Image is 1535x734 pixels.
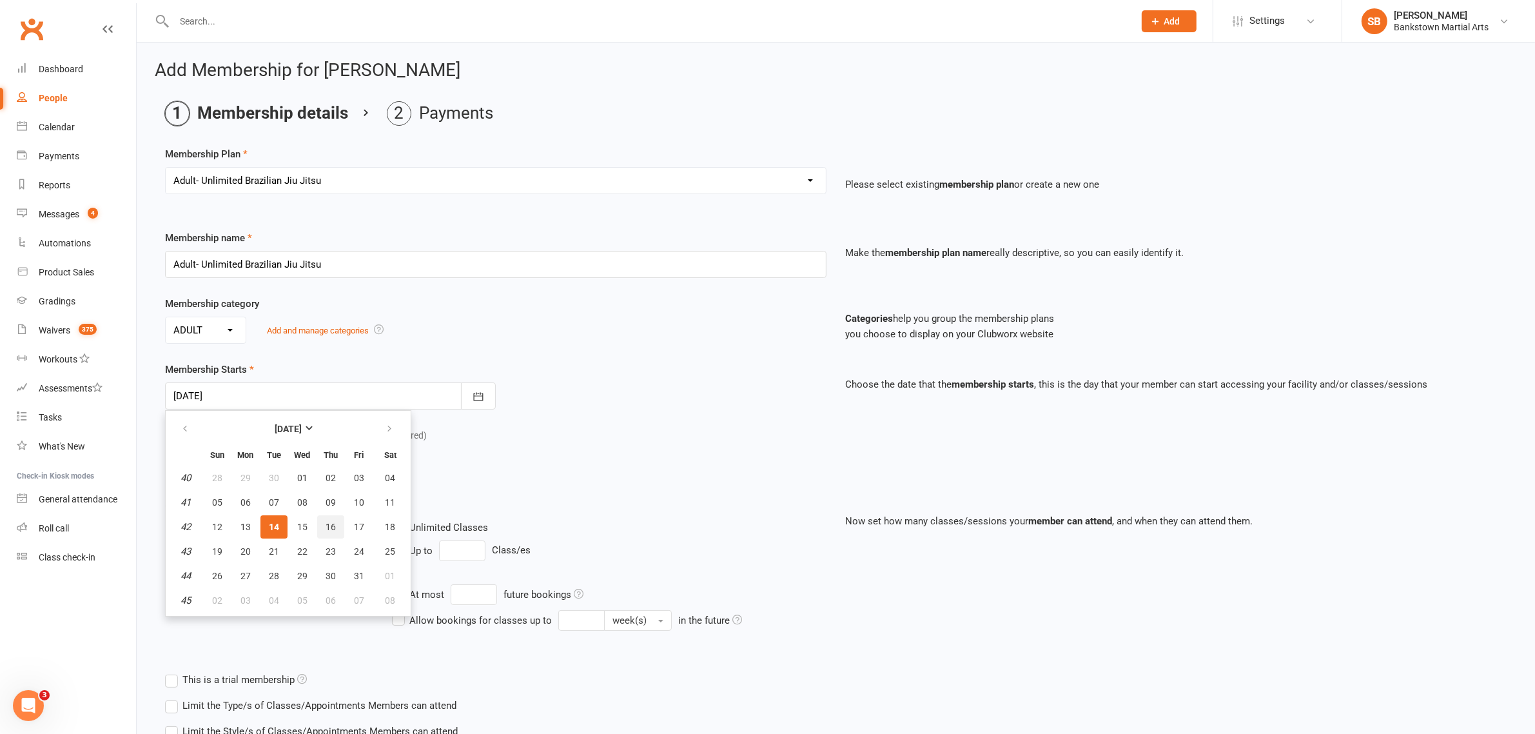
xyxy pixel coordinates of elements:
[165,362,254,377] label: Membership Starts
[39,122,75,132] div: Calendar
[846,377,1507,392] p: Choose the date that the , this is the day that your member can start accessing your facility and...
[269,595,279,606] span: 04
[1362,8,1387,34] div: SB
[269,473,279,483] span: 30
[374,540,407,563] button: 25
[165,251,826,278] input: Enter membership name
[39,325,70,335] div: Waivers
[204,466,231,490] button: 28
[409,613,552,628] div: Allow bookings for classes up to
[240,571,251,581] span: 27
[17,200,136,229] a: Messages 4
[181,497,191,508] em: 41
[374,515,407,539] button: 18
[39,690,50,700] span: 3
[386,571,396,581] span: 01
[346,564,373,588] button: 31
[354,522,364,532] span: 17
[451,584,497,605] input: At mostfuture bookings
[297,473,308,483] span: 01
[326,497,336,508] span: 09
[165,146,248,162] label: Membership Plan
[846,311,1507,342] p: help you group the membership plans you choose to display on your Clubworx website
[165,296,259,312] label: Membership category
[204,564,231,588] button: 26
[39,267,94,277] div: Product Sales
[204,515,231,539] button: 12
[297,571,308,581] span: 29
[374,466,407,490] button: 04
[17,543,136,572] a: Class kiosk mode
[374,589,407,612] button: 08
[326,571,336,581] span: 30
[39,64,83,74] div: Dashboard
[409,587,444,602] div: At most
[17,345,136,374] a: Workouts
[297,546,308,557] span: 22
[354,571,364,581] span: 31
[39,523,69,533] div: Roll call
[232,540,259,563] button: 20
[1394,21,1489,33] div: Bankstown Martial Arts
[289,540,316,563] button: 22
[15,13,48,45] a: Clubworx
[204,540,231,563] button: 19
[238,450,254,460] small: Monday
[317,589,344,612] button: 06
[317,515,344,539] button: 16
[155,519,382,535] div: Member Can Attend
[386,522,396,532] span: 18
[17,142,136,171] a: Payments
[39,296,75,306] div: Gradings
[210,450,224,460] small: Sunday
[346,491,373,514] button: 10
[355,450,364,460] small: Friday
[269,571,279,581] span: 28
[39,412,62,422] div: Tasks
[846,177,1507,192] p: Please select existing or create a new one
[374,491,407,514] button: 11
[165,698,456,713] label: Limit the Type/s of Classes/Appointments Members can attend
[13,690,44,721] iframe: Intercom live chat
[267,450,281,460] small: Tuesday
[204,589,231,612] button: 02
[297,497,308,508] span: 08
[260,589,288,612] button: 04
[558,610,605,631] input: Allow bookings for classes up to week(s) in the future
[165,230,252,246] label: Membership name
[232,589,259,612] button: 03
[384,450,396,460] small: Saturday
[386,497,396,508] span: 11
[181,472,191,484] em: 40
[324,450,338,460] small: Thursday
[940,179,1015,190] strong: membership plan
[39,209,79,219] div: Messages
[17,55,136,84] a: Dashboard
[181,521,191,533] em: 42
[232,466,259,490] button: 29
[346,540,373,563] button: 24
[678,613,742,628] div: in the future
[260,491,288,514] button: 07
[17,258,136,287] a: Product Sales
[39,354,77,364] div: Workouts
[39,93,68,103] div: People
[17,514,136,543] a: Roll call
[1142,10,1197,32] button: Add
[289,515,316,539] button: 15
[354,546,364,557] span: 24
[354,473,364,483] span: 03
[39,151,79,161] div: Payments
[240,497,251,508] span: 06
[386,473,396,483] span: 04
[240,522,251,532] span: 13
[1394,10,1489,21] div: [PERSON_NAME]
[260,515,288,539] button: 14
[17,171,136,200] a: Reports
[317,466,344,490] button: 02
[346,466,373,490] button: 03
[165,101,348,126] li: Membership details
[17,316,136,345] a: Waivers 375
[297,595,308,606] span: 05
[240,546,251,557] span: 20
